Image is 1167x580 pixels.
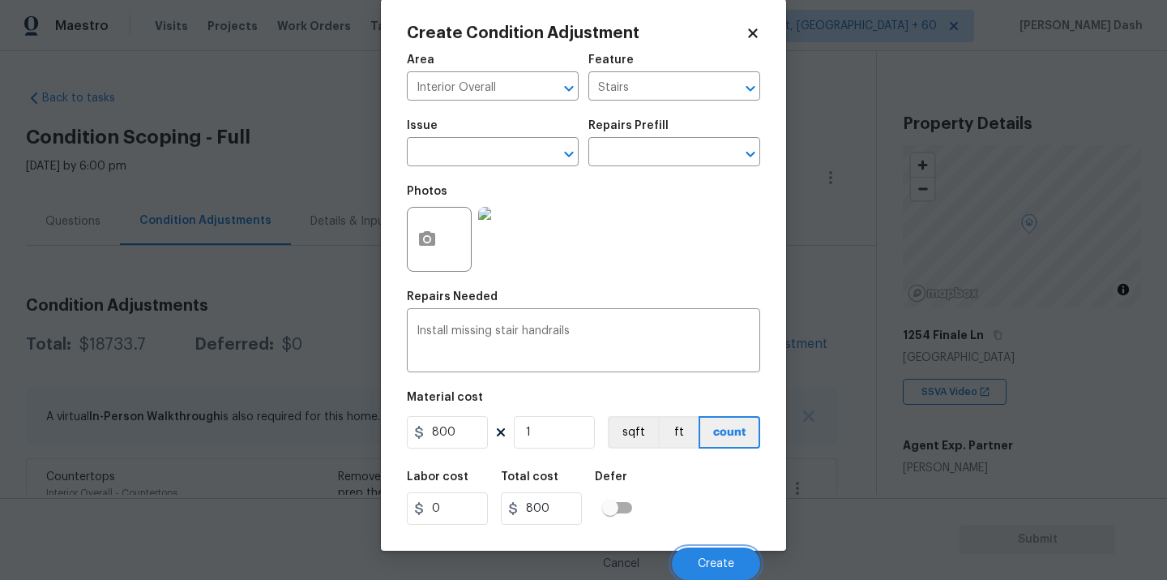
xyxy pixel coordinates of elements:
h5: Issue [407,120,438,131]
h5: Material cost [407,392,483,403]
textarea: Install missing stair handrails [417,325,750,359]
h5: Repairs Prefill [588,120,669,131]
button: Cancel [577,548,665,580]
h5: Photos [407,186,447,197]
button: Create [672,548,760,580]
h5: Defer [595,471,627,483]
button: count [699,416,760,449]
h5: Area [407,54,434,66]
button: sqft [608,416,658,449]
span: Cancel [603,558,639,570]
button: Open [739,143,762,165]
button: Open [558,77,580,100]
span: Create [698,558,734,570]
h5: Repairs Needed [407,291,498,303]
h5: Feature [588,54,634,66]
button: ft [658,416,699,449]
h2: Create Condition Adjustment [407,25,746,41]
button: Open [739,77,762,100]
h5: Labor cost [407,471,468,483]
h5: Total cost [501,471,558,483]
button: Open [558,143,580,165]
